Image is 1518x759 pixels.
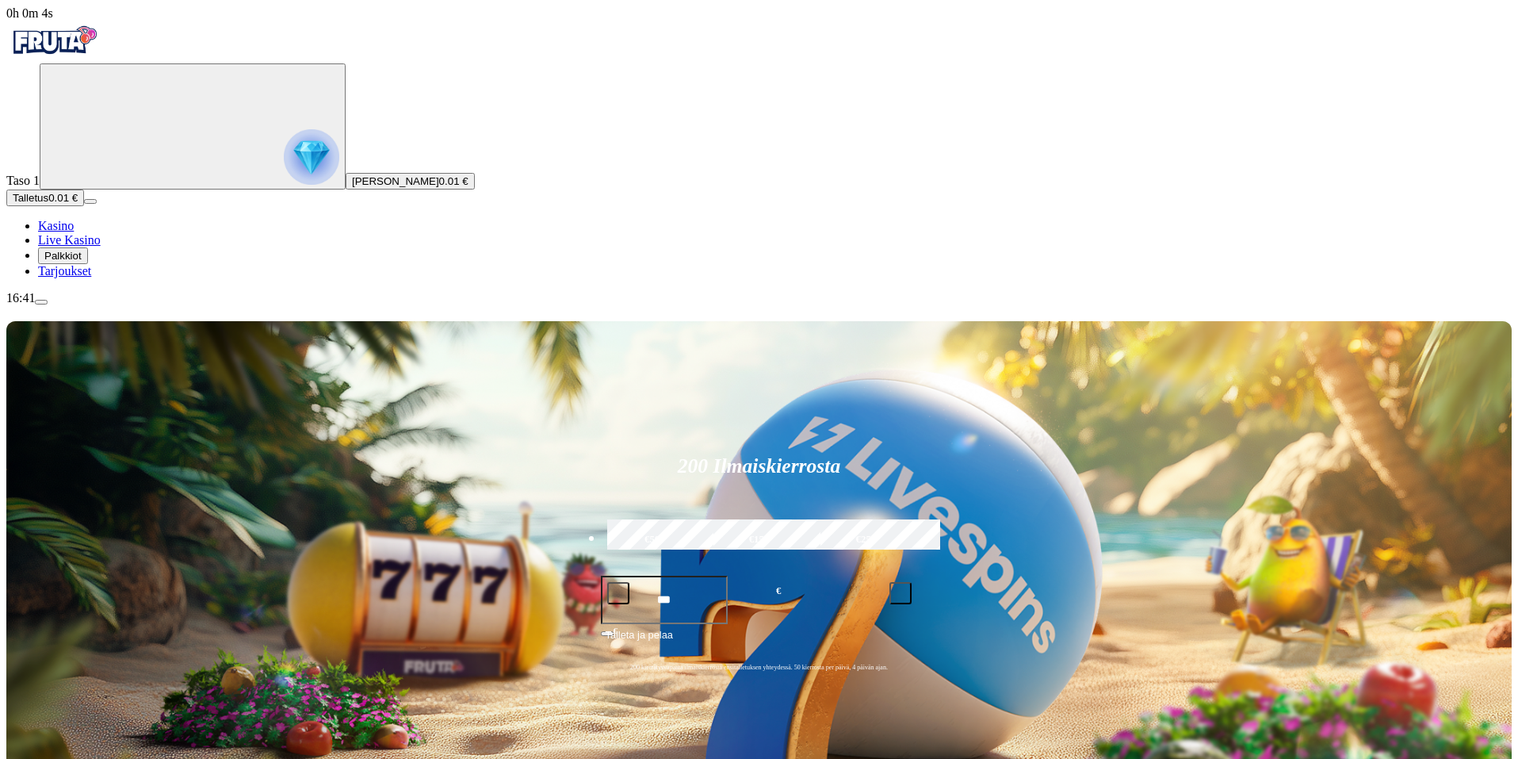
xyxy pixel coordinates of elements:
[6,219,1512,278] nav: Main menu
[439,175,468,187] span: 0.01 €
[38,247,88,264] button: Palkkiot
[6,21,1512,278] nav: Primary
[6,6,53,20] span: user session time
[603,517,702,563] label: €50
[84,199,97,204] button: menu
[6,291,35,305] span: 16:41
[776,584,781,599] span: €
[6,174,40,187] span: Taso 1
[352,175,439,187] span: [PERSON_NAME]
[6,21,101,60] img: Fruta
[35,300,48,305] button: menu
[13,192,48,204] span: Talletus
[346,173,475,190] button: [PERSON_NAME]0.01 €
[816,517,915,563] label: €250
[889,582,912,604] button: plus icon
[606,627,673,656] span: Talleta ja pelaa
[44,250,82,262] span: Palkkiot
[614,626,618,635] span: €
[38,233,101,247] a: Live Kasino
[6,190,84,206] button: Talletusplus icon0.01 €
[601,627,918,657] button: Talleta ja pelaa
[709,517,808,563] label: €150
[40,63,346,190] button: reward progress
[607,582,629,604] button: minus icon
[284,129,339,185] img: reward progress
[6,49,101,63] a: Fruta
[38,264,91,278] a: Tarjoukset
[38,219,74,232] a: Kasino
[48,192,78,204] span: 0.01 €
